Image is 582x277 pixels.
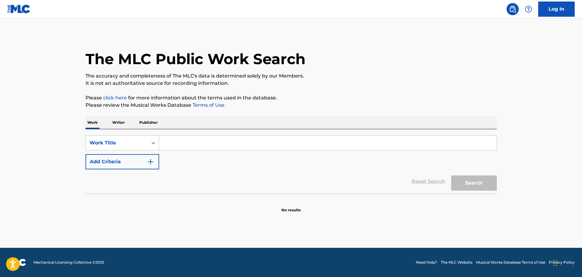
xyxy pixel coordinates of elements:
[138,116,159,129] p: Publisher
[7,259,26,266] img: logo
[110,116,127,129] p: Writer
[85,135,497,194] form: Search Form
[416,260,437,265] a: Need Help?
[549,260,575,265] a: Privacy Policy
[85,50,305,68] h1: The MLC Public Work Search
[281,200,301,213] p: No results
[85,102,497,109] p: Please review the Musical Works Database
[552,248,582,277] iframe: Chat Widget
[522,3,535,15] div: Help
[476,260,545,265] a: Musical Works Database Terms of Use
[538,2,575,17] a: Log In
[85,94,497,102] p: Please for more information about the terms used in the database.
[85,154,159,169] button: Add Criteria
[7,5,31,13] img: MLC Logo
[147,158,154,165] img: 9d2ae6d4665cec9f34b9.svg
[525,5,532,13] img: help
[509,5,516,13] img: search
[441,260,472,265] a: The MLC Website
[85,72,497,80] p: The accuracy and completeness of The MLC's data is determined solely by our Members.
[191,102,225,108] a: Terms of Use
[85,116,99,129] p: Work
[89,139,144,147] div: Work Title
[103,95,127,101] a: click here
[553,254,557,272] div: Drag
[85,80,497,87] p: It is not an authoritative source for recording information.
[33,260,104,265] span: Mechanical Licensing Collective © 2025
[507,3,519,15] a: Public Search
